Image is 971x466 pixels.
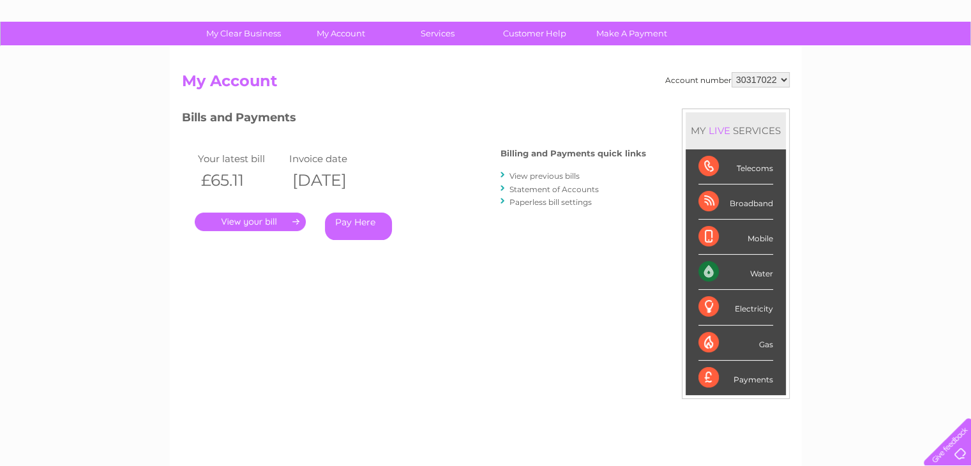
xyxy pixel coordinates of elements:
div: Broadband [698,184,773,220]
th: [DATE] [286,167,378,193]
a: Water [746,54,771,64]
div: Electricity [698,290,773,325]
div: Mobile [698,220,773,255]
div: Water [698,255,773,290]
img: logo.png [34,33,99,72]
div: MY SERVICES [686,112,786,149]
a: 0333 014 3131 [730,6,818,22]
a: Log out [929,54,959,64]
div: Gas [698,326,773,361]
a: Telecoms [814,54,852,64]
td: Your latest bill [195,150,287,167]
h3: Bills and Payments [182,109,646,131]
a: View previous bills [509,171,580,181]
div: Clear Business is a trading name of Verastar Limited (registered in [GEOGRAPHIC_DATA] No. 3667643... [184,7,788,62]
div: LIVE [706,124,733,137]
a: My Account [288,22,393,45]
a: Services [385,22,490,45]
a: Pay Here [325,213,392,240]
h2: My Account [182,72,790,96]
a: Paperless bill settings [509,197,592,207]
a: Make A Payment [579,22,684,45]
div: Account number [665,72,790,87]
a: Energy [778,54,806,64]
a: My Clear Business [191,22,296,45]
div: Telecoms [698,149,773,184]
td: Invoice date [286,150,378,167]
th: £65.11 [195,167,287,193]
a: . [195,213,306,231]
a: Contact [886,54,917,64]
a: Statement of Accounts [509,184,599,194]
div: Payments [698,361,773,395]
a: Customer Help [482,22,587,45]
h4: Billing and Payments quick links [501,149,646,158]
a: Blog [860,54,878,64]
